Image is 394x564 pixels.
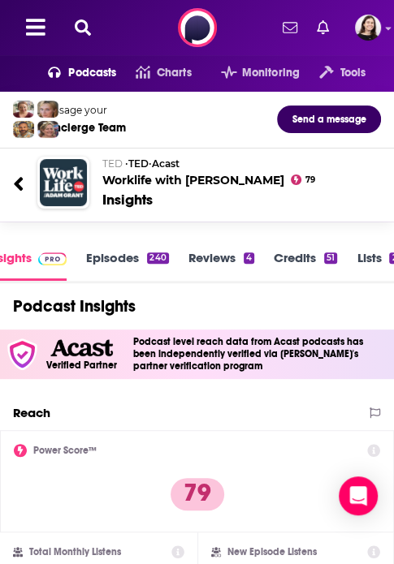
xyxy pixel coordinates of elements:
[147,252,168,264] div: 240
[40,159,87,206] img: Worklife with Adam Grant
[38,252,67,265] img: Podchaser Pro
[68,62,116,84] span: Podcasts
[33,445,97,456] h2: Power Score™
[201,60,300,86] button: open menu
[50,339,112,356] img: Acast
[227,546,317,558] h2: New Episode Listens
[13,121,34,138] img: Jon Profile
[40,104,126,116] div: Message your
[13,101,34,118] img: Sydney Profile
[116,60,191,86] a: Charts
[188,250,254,281] a: Reviews4
[133,336,388,372] h4: Podcast level reach data from Acast podcasts has been independently verified via [PERSON_NAME]'s ...
[102,157,365,187] h2: Worklife with [PERSON_NAME]
[28,60,117,86] button: open menu
[86,250,168,281] a: Episodes240
[277,105,381,133] button: Send a message
[157,62,192,84] span: Charts
[178,8,217,47] img: Podchaser - Follow, Share and Rate Podcasts
[274,250,337,281] a: Credits51
[300,60,366,86] button: open menu
[125,157,149,170] span: •
[305,177,314,183] span: 79
[276,14,304,41] a: Show notifications dropdown
[13,296,136,316] h1: Podcast Insights
[102,191,153,209] div: Insights
[37,101,58,118] img: Jules Profile
[324,252,337,264] div: 51
[37,121,58,138] img: Barbara Profile
[29,546,121,558] h2: Total Monthly Listens
[46,360,117,370] h5: Verified Partner
[171,478,224,510] p: 79
[340,62,366,84] span: Tools
[355,15,381,41] img: User Profile
[339,476,378,515] div: Open Intercom Messenger
[6,338,38,370] img: verfied icon
[128,157,149,170] a: TED
[244,252,254,264] div: 4
[355,15,381,41] a: Logged in as lucynalen
[149,157,180,170] span: •
[102,157,123,170] span: TED
[310,14,336,41] a: Show notifications dropdown
[13,405,50,420] h2: Reach
[40,121,126,135] div: Concierge Team
[242,62,300,84] span: Monitoring
[152,157,180,170] a: Acast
